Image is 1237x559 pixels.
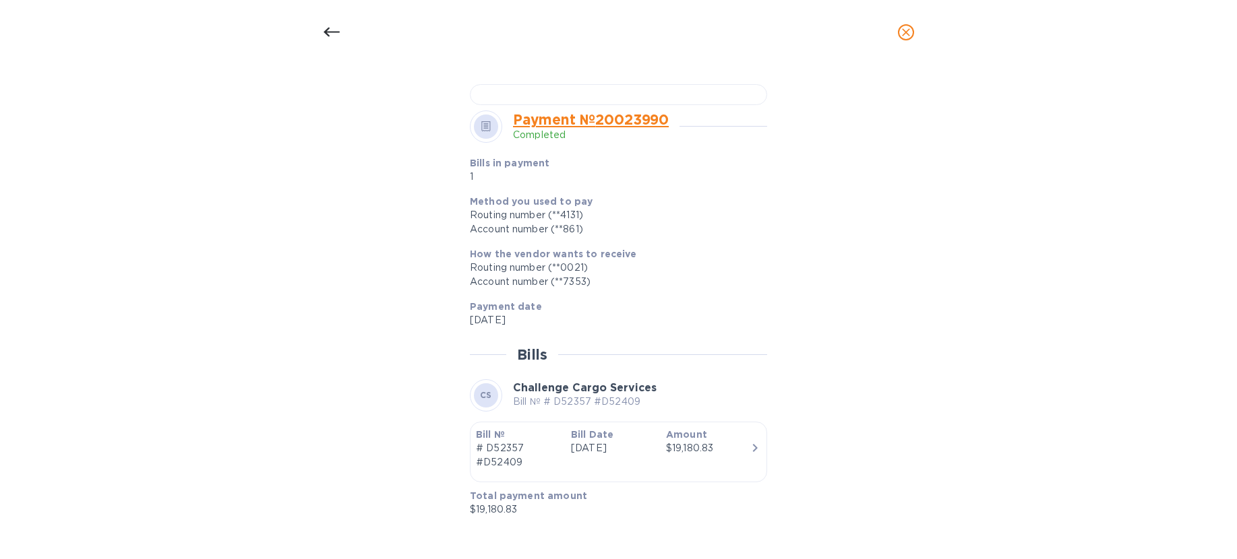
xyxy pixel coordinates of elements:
[470,261,756,275] div: Routing number (**0021)
[470,158,549,168] b: Bills in payment
[571,441,655,455] p: [DATE]
[470,208,756,222] div: Routing number (**4131)
[513,395,657,409] p: Bill № # D52357 #D52409
[470,502,756,517] p: $19,180.83
[470,222,756,236] div: Account number (**861‬)
[476,441,560,469] p: # D52357 #D52409
[513,381,657,394] b: Challenge Cargo Services
[470,301,542,312] b: Payment date
[470,170,661,184] p: 1
[890,16,922,48] button: close
[470,249,637,259] b: How the vendor wants to receive
[480,390,492,400] b: CS
[517,346,547,363] h2: Bills
[513,111,669,128] a: Payment № 20023990
[476,429,505,440] b: Bill №
[666,441,750,455] div: $19,180.83
[513,128,669,142] p: Completed
[470,196,593,207] b: Method you used to pay
[470,313,756,327] p: [DATE]
[470,275,756,289] div: Account number (**7353)
[666,429,707,440] b: Amount
[470,422,767,482] button: Bill №# D52357 #D52409Bill Date[DATE]Amount$19,180.83
[571,429,613,440] b: Bill Date
[470,490,587,501] b: Total payment amount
